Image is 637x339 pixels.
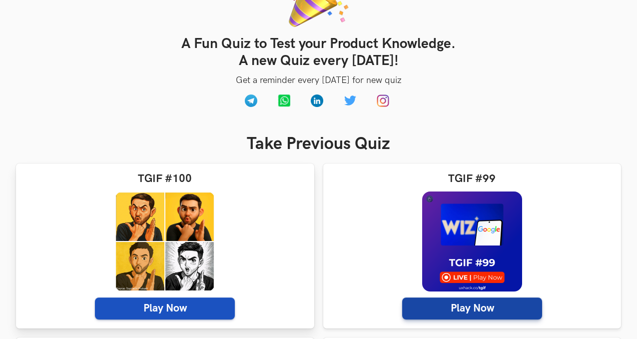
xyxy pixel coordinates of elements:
h3: A Fun Quiz to Test your Product Knowledge. A new Quiz every [DATE]! [16,35,621,69]
a: Whatsapp [269,87,302,117]
img: Telegram [245,94,257,107]
img: Whatsapp [278,94,290,107]
img: tgif-100-20250327t1415.png [115,191,215,291]
a: TGIF #99 Play Now [323,163,622,328]
span: Play Now [95,297,235,319]
img: Instagram [377,94,389,107]
img: 444fbcb1-5142-41fe-a529-4883a4345e73.png [422,191,522,291]
a: UXHack LinkedIn channel [302,87,335,117]
a: Telegram [236,87,269,117]
h3: TGIF #100 [25,172,305,185]
a: TGIF #100 Play Now [16,163,314,328]
img: UXHack LinkedIn channel [311,94,323,107]
h3: TGIF #99 [332,172,613,185]
h2: Take Previous Quiz [16,134,621,154]
a: Instagram [368,87,401,117]
p: Get a reminder every [DATE] for new quiz [16,75,621,85]
span: Play Now [402,297,542,319]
